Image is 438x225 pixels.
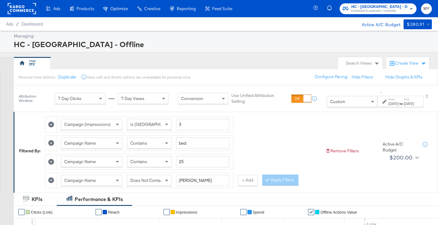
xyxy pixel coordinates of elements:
[18,94,52,103] div: Attribution Window:
[326,148,359,154] button: Remove Filters
[355,19,401,29] div: Active A/C Budget
[424,5,429,12] span: MY
[14,39,430,50] div: HC - [GEOGRAPHIC_DATA] - Offline
[121,96,144,101] span: 7 Day Views
[421,3,432,14] button: MY
[130,122,177,127] span: Is [GEOGRAPHIC_DATA]
[176,156,229,167] input: Enter a search term
[58,74,76,80] button: Duplicate
[340,3,416,14] button: HC - [GEOGRAPHIC_DATA] - OfflineForward3d (Landmark) / Assembly
[231,93,289,104] label: Use Unified Attribution Setting:
[176,119,229,130] input: Enter a number
[144,6,160,11] span: Creative
[404,97,414,101] label: End:
[130,178,164,183] span: Does Not Contain
[53,6,60,11] span: Ads
[399,101,404,106] strong: to
[395,60,426,66] div: Create View
[87,75,191,80] div: Save, edit and delete options are unavailable for personal view.
[389,101,399,106] div: [DATE]
[387,153,420,163] button: $200.00
[110,6,128,11] span: Optimize
[389,97,399,101] label: Start:
[385,74,423,80] button: Hide Graphs & KPIs
[240,209,247,215] a: ✔
[32,196,42,203] div: KPIs
[58,96,81,101] span: 7 Day Clicks
[351,9,407,14] span: Forward3d (Landmark) / Assembly
[18,75,56,80] div: Personal View Actions:
[407,21,424,28] div: $280.91
[238,175,258,186] button: + Add
[176,175,229,186] input: Enter a search term
[31,210,53,215] span: Clicks (Link)
[130,140,147,146] span: Contains
[330,99,345,104] span: Custom
[96,209,102,215] a: ✔
[253,210,264,215] span: Spend
[352,74,373,80] button: Hide Filters
[404,101,414,106] div: [DATE]
[383,141,416,153] div: Active A/C Budget
[13,22,22,26] span: /
[310,71,352,82] button: Configure Pacing
[404,19,432,29] button: $280.91
[64,178,96,183] span: Campaign Name
[108,210,120,215] span: Reach
[389,153,413,162] div: $200.00
[18,209,25,215] a: ✔
[22,22,43,26] a: Dashboard
[64,140,96,146] span: Campaign Name
[77,6,94,11] span: Products
[19,148,41,154] div: Filtered By:
[130,159,147,164] span: Contains
[6,22,13,26] span: Ads
[64,122,111,127] span: Campaign (Impressions)
[308,209,314,215] a: ✔
[75,196,123,203] div: Performance & KPIs
[29,62,35,67] div: MY
[164,209,170,215] a: ✔
[351,4,407,10] span: HC - [GEOGRAPHIC_DATA] - Offline
[64,159,96,164] span: Campaign Name
[378,92,384,94] span: ↑
[14,33,430,39] div: Managing:
[320,210,357,215] span: Offline Actions Value
[176,210,197,215] span: Impressions
[177,6,196,11] span: Reporting
[346,60,379,66] div: Search Views
[176,138,229,149] input: Enter a search term
[212,6,232,11] span: Feed Suite
[181,96,203,101] span: Conversion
